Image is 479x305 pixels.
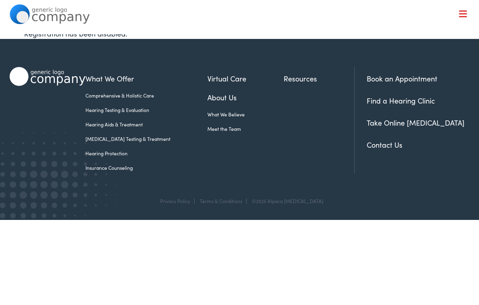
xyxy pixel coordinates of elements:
[85,121,208,128] a: Hearing Aids & Treatment
[367,96,435,106] a: Find a Hearing Clinic
[207,125,284,132] a: Meet the Team
[85,73,208,84] a: What We Offer
[85,106,208,114] a: Hearing Testing & Evaluation
[367,118,465,128] a: Take Online [MEDICAL_DATA]
[85,164,208,171] a: Insurance Counseling
[10,67,85,86] img: Alpaca Audiology
[85,92,208,99] a: Comprehensive & Holistic Care
[248,198,323,204] div: ©2025 Alpaca [MEDICAL_DATA]
[16,32,469,57] a: What We Offer
[160,197,190,204] a: Privacy Policy
[207,92,284,103] a: About Us
[367,140,402,150] a: Contact Us
[284,73,354,84] a: Resources
[207,111,284,118] a: What We Believe
[200,197,242,204] a: Terms & Conditions
[207,73,284,84] a: Virtual Care
[85,135,208,142] a: [MEDICAL_DATA] Testing & Treatment
[85,150,208,157] a: Hearing Protection
[367,73,437,83] a: Book an Appointment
